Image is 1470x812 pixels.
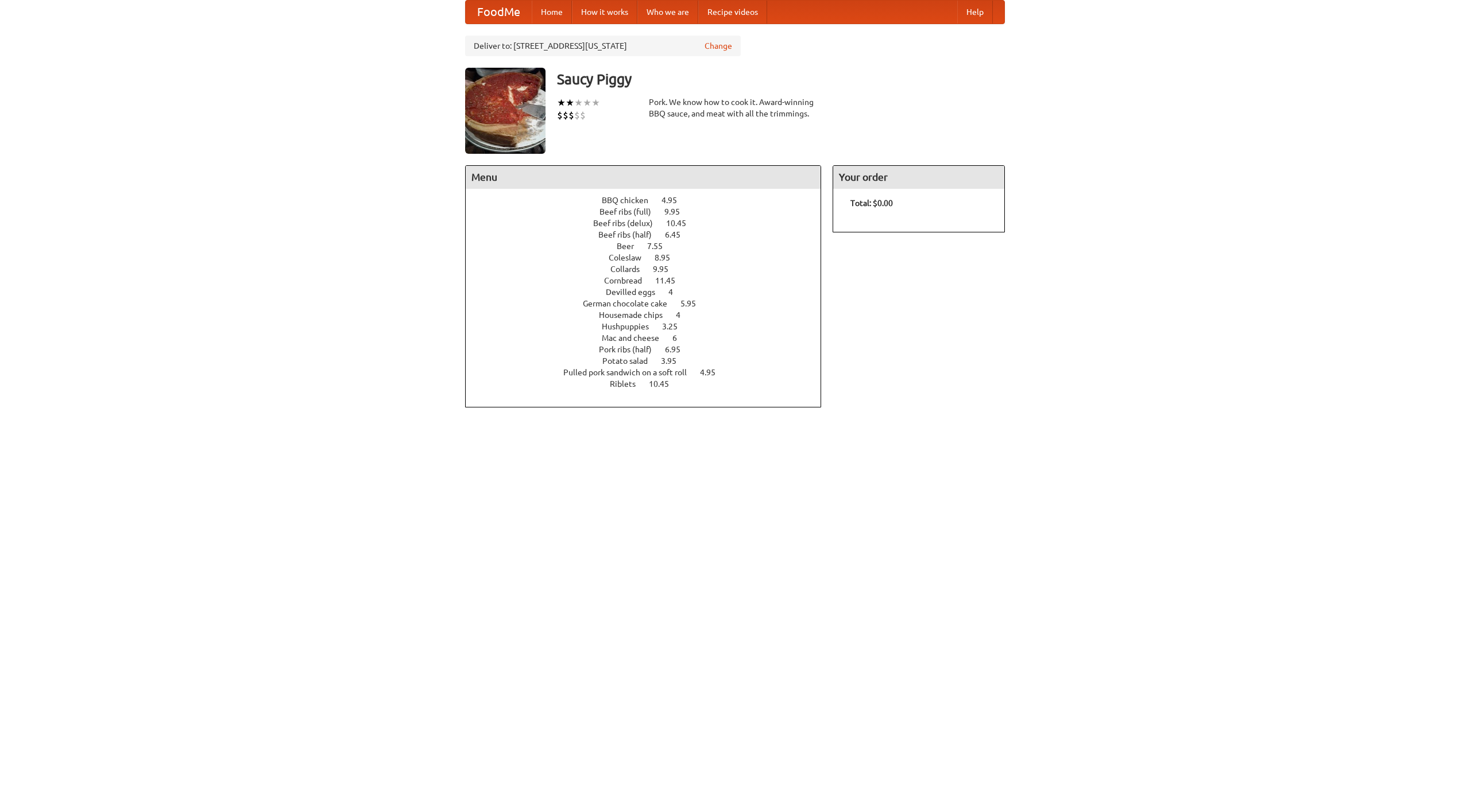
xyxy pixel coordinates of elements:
a: Beef ribs (delux) 10.45 [593,219,707,228]
a: Change [705,40,732,52]
span: 9.95 [653,265,680,274]
span: 3.25 [662,322,689,331]
a: Coleslaw 8.95 [609,253,691,262]
a: German chocolate cake 5.95 [583,299,717,308]
li: ★ [574,96,583,109]
a: Collards 9.95 [610,265,690,274]
a: Who we are [637,1,698,24]
li: $ [574,109,580,122]
span: 7.55 [647,242,674,251]
a: Devilled eggs 4 [606,287,694,297]
li: ★ [557,96,566,109]
span: 4 [668,287,684,297]
li: ★ [591,96,600,109]
span: Beer [617,242,645,251]
span: Pork ribs (half) [599,345,663,354]
span: 10.45 [649,379,680,388]
h3: Saucy Piggy [557,68,1005,91]
a: Housemade chips 4 [599,310,702,320]
span: 3.95 [661,356,688,366]
a: Beef ribs (full) 9.95 [599,207,701,216]
span: 6.95 [665,345,692,354]
a: Riblets 10.45 [610,379,690,388]
a: Cornbread 11.45 [604,276,697,285]
a: Pork ribs (half) 6.95 [599,345,702,354]
a: BBQ chicken 4.95 [602,196,698,205]
span: 11.45 [655,276,687,285]
span: Pulled pork sandwich on a soft roll [563,368,698,377]
li: $ [563,109,568,122]
span: Collards [610,265,651,274]
h4: Menu [466,166,821,189]
span: Hushpuppies [602,322,660,331]
span: Riblets [610,379,647,388]
span: Mac and cheese [602,333,671,343]
a: Pulled pork sandwich on a soft roll 4.95 [563,368,737,377]
span: Beef ribs (half) [598,230,663,239]
div: Pork. We know how to cook it. Award-winning BBQ sauce, and meat with all the trimmings. [649,96,821,119]
a: Recipe videos [698,1,767,24]
span: Coleslaw [609,253,653,262]
span: German chocolate cake [583,299,679,308]
a: Mac and cheese 6 [602,333,698,343]
a: Help [957,1,993,24]
a: Potato salad 3.95 [602,356,698,366]
span: 6 [672,333,688,343]
a: How it works [572,1,637,24]
img: angular.jpg [465,68,546,154]
span: Devilled eggs [606,287,667,297]
span: BBQ chicken [602,196,660,205]
span: 9.95 [664,207,691,216]
span: Potato salad [602,356,659,366]
span: Housemade chips [599,310,674,320]
div: Deliver to: [STREET_ADDRESS][US_STATE] [465,36,741,56]
h4: Your order [833,166,1004,189]
a: Home [532,1,572,24]
span: 4 [676,310,692,320]
li: $ [568,109,574,122]
b: Total: $0.00 [850,199,893,208]
span: 6.45 [665,230,692,239]
span: 8.95 [655,253,682,262]
span: 5.95 [680,299,707,308]
li: $ [557,109,563,122]
a: Beef ribs (half) 6.45 [598,230,702,239]
span: Beef ribs (full) [599,207,663,216]
span: 4.95 [661,196,688,205]
li: ★ [583,96,591,109]
li: ★ [566,96,574,109]
a: FoodMe [466,1,532,24]
a: Hushpuppies 3.25 [602,322,699,331]
span: Cornbread [604,276,653,285]
a: Beer 7.55 [617,242,684,251]
li: $ [580,109,586,122]
span: 4.95 [700,368,727,377]
span: 10.45 [666,219,698,228]
span: Beef ribs (delux) [593,219,664,228]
